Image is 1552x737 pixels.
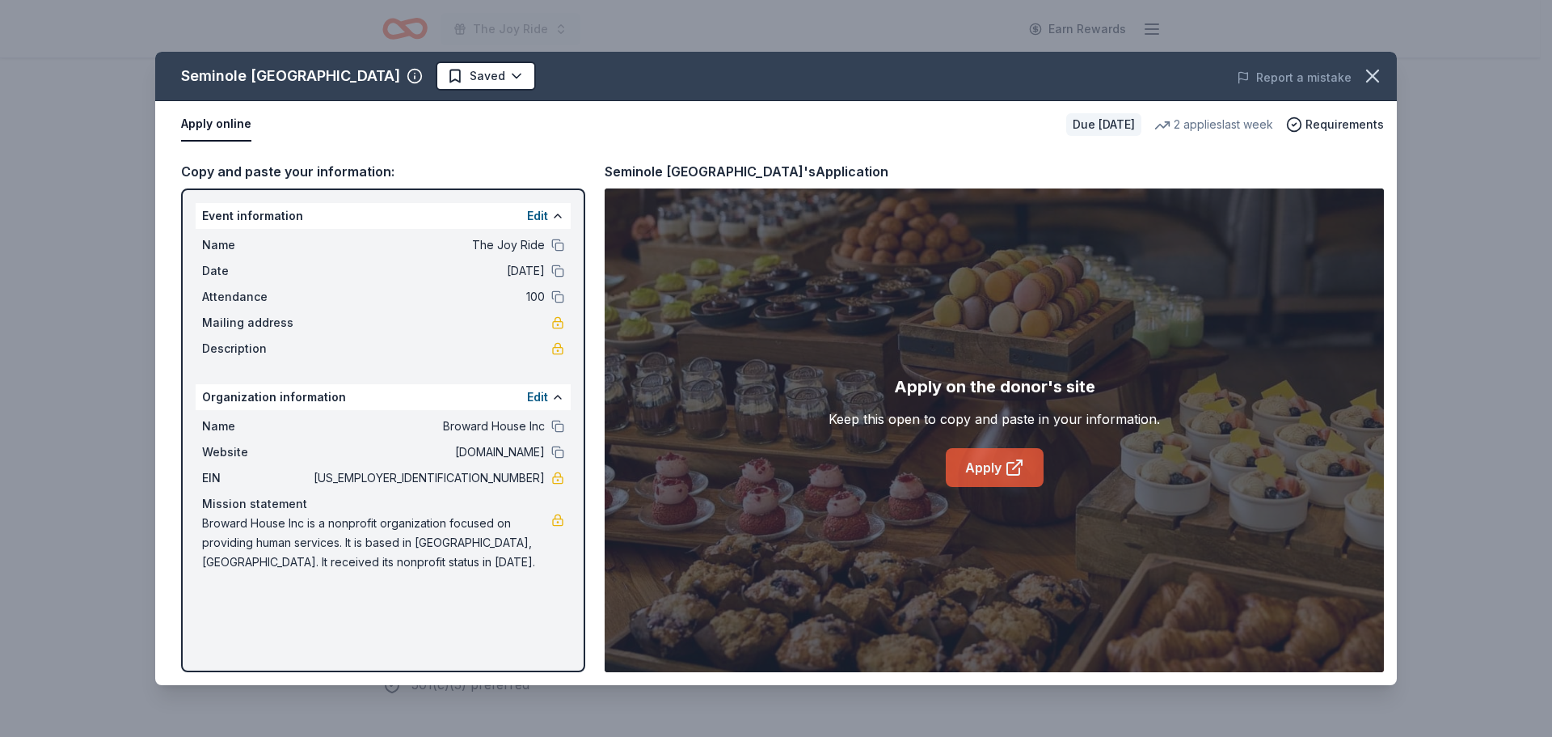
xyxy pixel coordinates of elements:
[196,384,571,410] div: Organization information
[310,417,545,436] span: Broward House Inc
[202,339,310,358] span: Description
[202,514,551,572] span: Broward House Inc is a nonprofit organization focused on providing human services. It is based in...
[1305,115,1384,134] span: Requirements
[310,443,545,462] span: [DOMAIN_NAME]
[310,287,545,307] span: 100
[527,388,548,407] button: Edit
[310,235,545,255] span: The Joy Ride
[894,374,1095,400] div: Apply on the donor's site
[181,63,400,89] div: Seminole [GEOGRAPHIC_DATA]
[1286,115,1384,134] button: Requirements
[946,448,1044,487] a: Apply
[1237,68,1352,87] button: Report a mistake
[310,261,545,281] span: [DATE]
[829,409,1160,429] div: Keep this open to copy and paste in your information.
[202,235,310,255] span: Name
[1066,113,1141,136] div: Due [DATE]
[181,108,251,142] button: Apply online
[202,261,310,281] span: Date
[202,494,564,514] div: Mission statement
[436,61,536,91] button: Saved
[196,203,571,229] div: Event information
[202,287,310,307] span: Attendance
[470,66,505,86] span: Saved
[310,468,545,488] span: [US_EMPLOYER_IDENTIFICATION_NUMBER]
[527,206,548,226] button: Edit
[202,313,310,332] span: Mailing address
[202,417,310,436] span: Name
[181,161,585,182] div: Copy and paste your information:
[202,443,310,462] span: Website
[1154,115,1273,134] div: 2 applies last week
[202,468,310,488] span: EIN
[605,161,888,182] div: Seminole [GEOGRAPHIC_DATA]'s Application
